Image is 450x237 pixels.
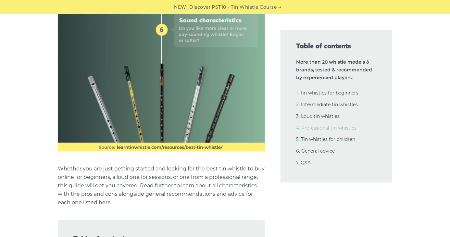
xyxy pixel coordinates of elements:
[296,42,377,51] span: Table of contents
[296,113,340,119] a: 3. Loud tin whistles
[212,4,277,11] a: PST10 - Tin Whistle Course
[296,90,358,96] a: 1. Tin whistles for beginners
[296,102,358,107] a: 2. Intermediate tin whistles
[190,4,211,11] span: Discover
[296,136,355,142] a: 5. Tin whistles for children
[58,165,265,207] p: Whether you are just getting started and looking for the best tin whistle to buy online for begin...
[296,160,311,166] a: 7. Q&A
[174,4,188,11] span: NEW:
[296,59,372,81] strong: More than 20 whistle models & brands, tested & recommended by experienced players.
[296,148,335,154] a: 6. General advice
[296,125,356,131] a: 4. Professional tin whistles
